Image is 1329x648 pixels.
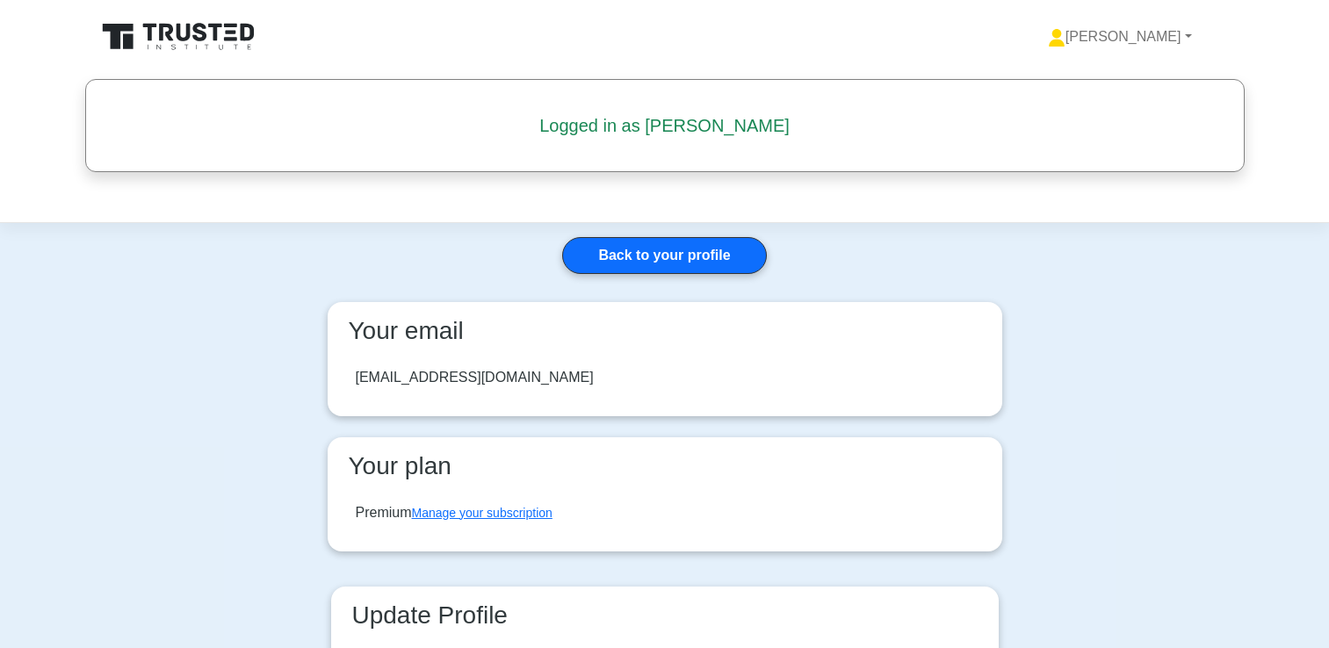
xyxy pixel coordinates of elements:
a: Manage your subscription [412,506,553,520]
a: Back to your profile [562,237,766,274]
h3: Your email [342,316,988,346]
div: [EMAIL_ADDRESS][DOMAIN_NAME] [356,367,594,388]
h5: Logged in as [PERSON_NAME] [125,115,1205,136]
h3: Your plan [342,451,988,481]
div: Premium [356,502,553,523]
a: [PERSON_NAME] [1006,19,1234,54]
h3: Update Profile [345,601,985,630]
